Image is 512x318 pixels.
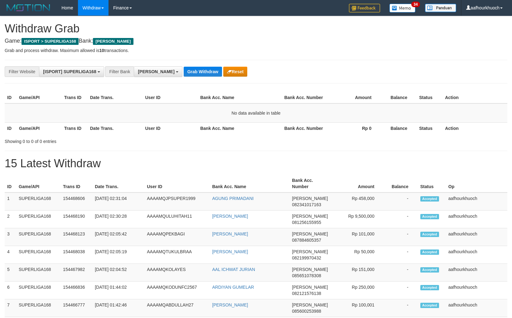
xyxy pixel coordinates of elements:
td: - [384,264,418,282]
span: Copy 082199970432 to clipboard [292,255,321,260]
span: [PERSON_NAME] [292,214,328,219]
th: Status [417,92,442,103]
span: Copy 081256155955 to clipboard [292,220,321,225]
span: Copy 087884605357 to clipboard [292,238,321,243]
td: SUPERLIGA168 [16,282,60,299]
td: aafhourkhuoch [446,299,507,317]
td: 4 [5,246,16,264]
td: 154466777 [60,299,92,317]
th: User ID [142,92,198,103]
td: - [384,192,418,211]
td: aafhourkhuoch [446,264,507,282]
td: 1 [5,192,16,211]
td: AAAAMQKOLAYES [144,264,210,282]
span: Copy 085600253988 to clipboard [292,309,321,314]
th: Amount [327,92,381,103]
h1: 15 Latest Withdraw [5,157,507,170]
td: 2 [5,211,16,228]
td: [DATE] 01:44:02 [92,282,144,299]
th: Rp 0 [327,122,381,134]
span: [PERSON_NAME] [292,231,328,236]
th: Trans ID [60,175,92,192]
a: ARDIYAN GUMELAR [212,285,254,290]
th: Balance [384,175,418,192]
div: Filter Website [5,66,39,77]
td: AAAAMQTUKULBRAA [144,246,210,264]
span: Accepted [420,214,439,219]
td: - [384,211,418,228]
span: [PERSON_NAME] [292,302,328,307]
span: Accepted [420,303,439,308]
th: User ID [142,122,198,134]
td: 154468038 [60,246,92,264]
span: Copy 085651078308 to clipboard [292,273,321,278]
th: Op [446,175,507,192]
th: Date Trans. [88,122,143,134]
td: Rp 50,000 [333,246,384,264]
span: [PERSON_NAME] [292,249,328,254]
td: [DATE] 02:30:28 [92,211,144,228]
span: ISPORT > SUPERLIGA168 [22,38,79,45]
td: [DATE] 02:04:52 [92,264,144,282]
td: aafhourkhuoch [446,211,507,228]
td: 154468190 [60,211,92,228]
button: Grab Withdraw [184,67,222,77]
th: Status [417,122,442,134]
td: [DATE] 02:31:04 [92,192,144,211]
th: Game/API [16,175,60,192]
span: Copy 082121576138 to clipboard [292,291,321,296]
td: - [384,228,418,246]
td: AAAAMQJPSUPER1999 [144,192,210,211]
th: Amount [333,175,384,192]
h4: Game: Bank: [5,38,507,44]
span: [PERSON_NAME] [138,69,174,74]
th: Bank Acc. Number [282,122,327,134]
span: Copy 082341017163 to clipboard [292,202,321,207]
td: AAAAMQULUHITAH11 [144,211,210,228]
td: 154468123 [60,228,92,246]
span: Accepted [420,285,439,290]
th: Status [418,175,446,192]
th: Game/API [17,92,62,103]
td: AAAAMQABDULLAH27 [144,299,210,317]
td: [DATE] 01:42:46 [92,299,144,317]
th: Game/API [17,122,62,134]
span: [PERSON_NAME] [93,38,133,45]
span: Accepted [420,196,439,202]
td: Rp 151,000 [333,264,384,282]
button: [PERSON_NAME] [134,66,182,77]
div: Filter Bank [105,66,134,77]
a: [PERSON_NAME] [212,302,248,307]
td: aafhourkhuoch [446,228,507,246]
th: Date Trans. [92,175,144,192]
th: User ID [144,175,210,192]
td: Rp 9,500,000 [333,211,384,228]
td: 154466836 [60,282,92,299]
th: Balance [381,92,417,103]
td: 154468606 [60,192,92,211]
th: Bank Acc. Name [198,92,282,103]
span: [PERSON_NAME] [292,285,328,290]
span: [PERSON_NAME] [292,196,328,201]
td: SUPERLIGA168 [16,192,60,211]
td: Rp 458,000 [333,192,384,211]
a: AAL ICHWAT JURIAN [212,267,255,272]
h1: Withdraw Grab [5,22,507,35]
img: Button%20Memo.svg [389,4,416,12]
td: SUPERLIGA168 [16,228,60,246]
td: 154467982 [60,264,92,282]
strong: 10 [99,48,104,53]
td: SUPERLIGA168 [16,264,60,282]
td: 6 [5,282,16,299]
th: Bank Acc. Number [290,175,333,192]
th: ID [5,175,16,192]
img: panduan.png [425,4,456,12]
a: [PERSON_NAME] [212,214,248,219]
span: Accepted [420,249,439,255]
button: Reset [223,67,247,77]
img: MOTION_logo.png [5,3,52,12]
td: SUPERLIGA168 [16,246,60,264]
th: Action [442,122,507,134]
td: 3 [5,228,16,246]
td: AAAAMQPEKBAGI [144,228,210,246]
